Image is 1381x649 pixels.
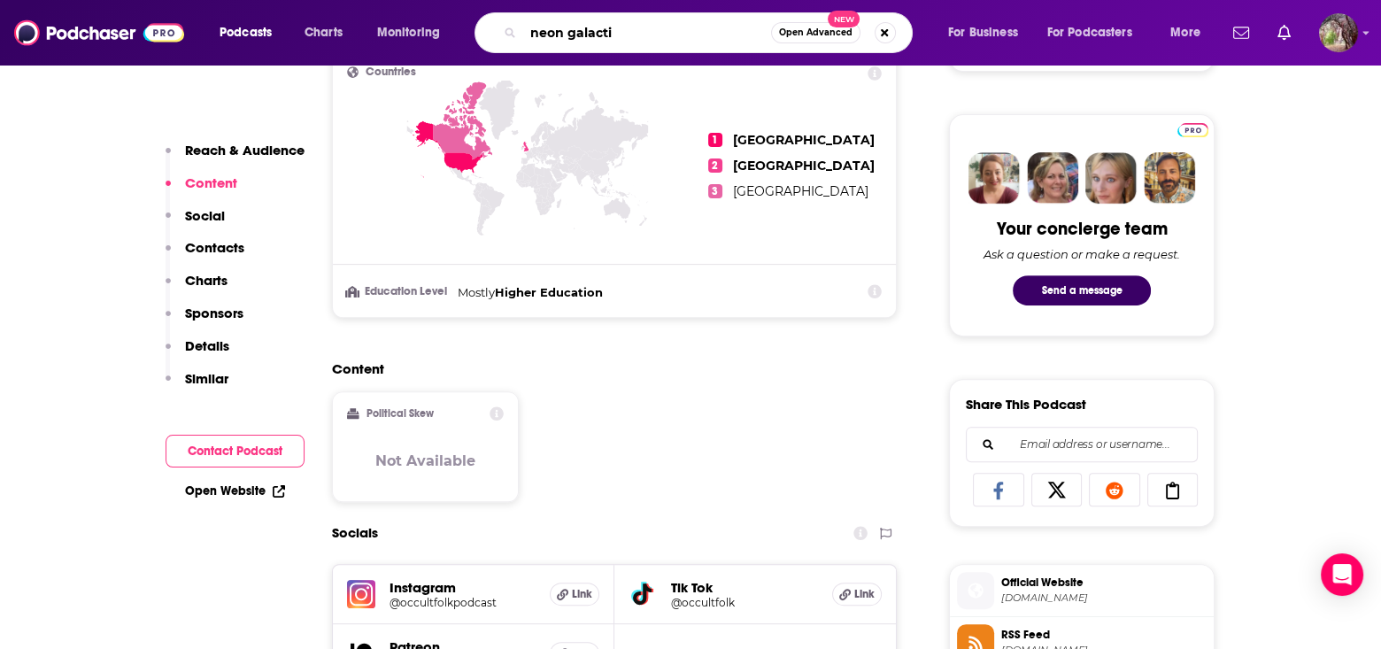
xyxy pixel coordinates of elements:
div: Ask a question or make a request. [984,247,1180,261]
a: Share on X/Twitter [1031,473,1083,506]
span: Higher Education [495,285,603,299]
span: [GEOGRAPHIC_DATA] [733,183,868,199]
button: Charts [166,272,228,305]
a: Show notifications dropdown [1226,18,1256,48]
button: open menu [1036,19,1158,47]
p: Sponsors [185,305,243,321]
span: 3 [708,184,722,198]
span: RSS Feed [1001,627,1207,643]
span: Link [853,587,874,601]
button: Similar [166,370,228,403]
span: Monitoring [377,20,440,45]
button: Social [166,207,225,240]
span: New [828,11,860,27]
h2: Political Skew [366,407,434,420]
span: Link [572,587,592,601]
span: Mostly [458,285,495,299]
img: Jon Profile [1144,152,1195,204]
a: Show notifications dropdown [1270,18,1298,48]
a: Official Website[DOMAIN_NAME] [957,572,1207,609]
span: [GEOGRAPHIC_DATA] [733,158,875,174]
button: Show profile menu [1319,13,1358,52]
div: Open Intercom Messenger [1321,553,1363,596]
button: open menu [207,19,295,47]
span: 1 [708,133,722,147]
span: [GEOGRAPHIC_DATA] [733,132,875,148]
a: Link [550,583,599,606]
img: Sydney Profile [968,152,1020,204]
p: Details [185,337,229,354]
button: open menu [365,19,463,47]
span: Logged in as MSanz [1319,13,1358,52]
h3: Not Available [375,452,475,469]
h3: Share This Podcast [966,396,1086,413]
span: Charts [305,20,343,45]
div: Search followers [966,427,1198,462]
h5: Instagram [390,579,536,596]
button: Reach & Audience [166,142,305,174]
a: Copy Link [1147,473,1199,506]
img: Podchaser Pro [1177,123,1208,137]
img: Podchaser - Follow, Share and Rate Podcasts [14,16,184,50]
span: Countries [366,66,416,78]
button: open menu [1158,19,1223,47]
img: User Profile [1319,13,1358,52]
h2: Socials [332,516,378,550]
button: Contacts [166,239,244,272]
p: Contacts [185,239,244,256]
a: Pro website [1177,120,1208,137]
img: iconImage [347,580,375,608]
span: For Podcasters [1047,20,1132,45]
a: @occultfolkpodcast [390,596,536,609]
img: Jules Profile [1085,152,1137,204]
button: Content [166,174,237,207]
span: 2 [708,158,722,173]
p: Content [185,174,237,191]
a: Share on Facebook [973,473,1024,506]
a: Charts [293,19,353,47]
span: For Business [948,20,1018,45]
span: Open Advanced [779,28,853,37]
div: Search podcasts, credits, & more... [491,12,930,53]
p: Social [185,207,225,224]
h5: Tik Tok [671,579,818,596]
div: Your concierge team [997,218,1168,240]
p: Charts [185,272,228,289]
a: @occultfolk [671,596,818,609]
button: Sponsors [166,305,243,337]
span: patreon.com [1001,591,1207,605]
button: Send a message [1013,275,1151,305]
a: Share on Reddit [1089,473,1140,506]
a: Open Website [185,483,285,498]
h2: Content [332,360,883,377]
img: Barbara Profile [1027,152,1078,204]
p: Similar [185,370,228,387]
input: Search podcasts, credits, & more... [523,19,771,47]
button: Contact Podcast [166,435,305,467]
button: open menu [936,19,1040,47]
h3: Education Level [347,286,451,297]
input: Email address or username... [981,428,1183,461]
button: Open AdvancedNew [771,22,860,43]
button: Details [166,337,229,370]
p: Reach & Audience [185,142,305,158]
span: Podcasts [220,20,272,45]
span: Official Website [1001,575,1207,591]
a: Link [832,583,882,606]
span: More [1170,20,1200,45]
